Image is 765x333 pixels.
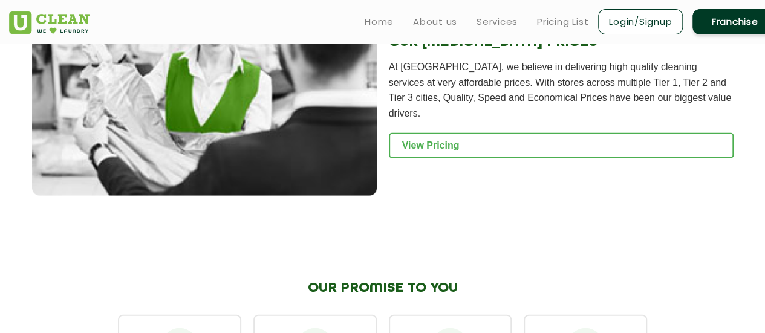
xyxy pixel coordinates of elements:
[118,280,647,296] h2: OUR PROMISE TO YOU
[389,59,734,121] p: At [GEOGRAPHIC_DATA], we believe in delivering high quality cleaning services at very affordable ...
[365,15,394,29] a: Home
[537,15,588,29] a: Pricing List
[9,11,90,34] img: UClean Laundry and Dry Cleaning
[598,9,683,34] a: Login/Signup
[477,15,518,29] a: Services
[413,15,457,29] a: About us
[389,133,734,158] a: View Pricing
